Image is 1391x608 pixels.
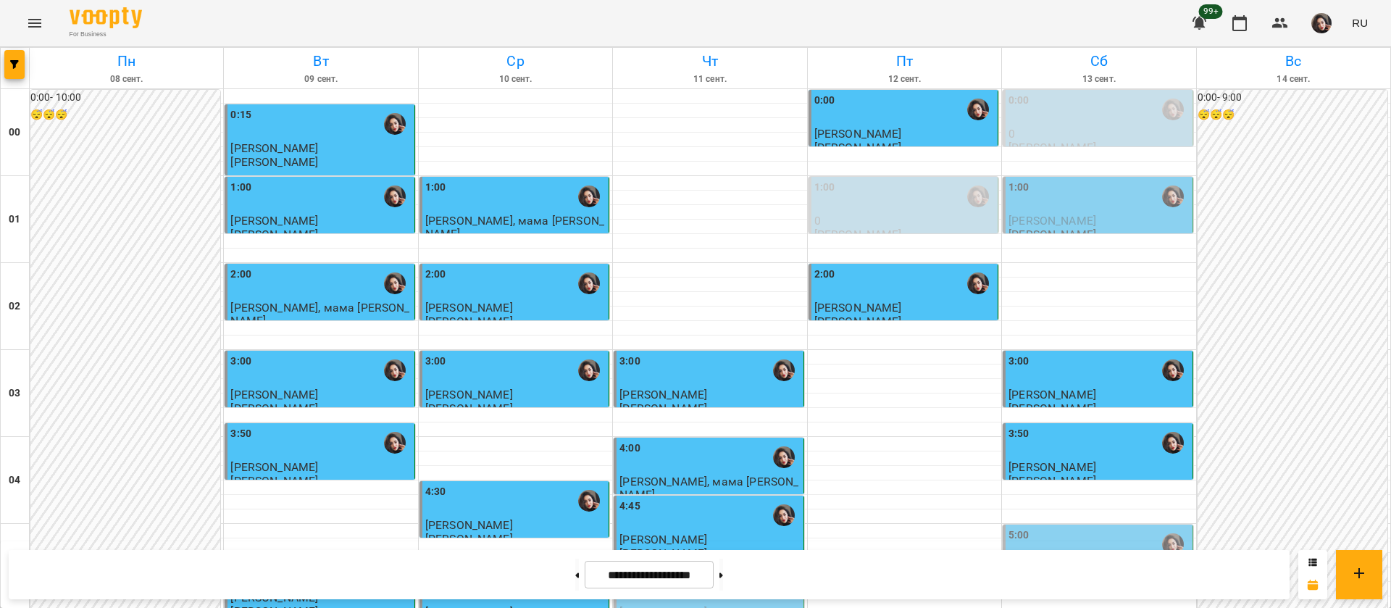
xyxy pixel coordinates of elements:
[226,50,415,72] h6: Вт
[17,6,52,41] button: Menu
[230,402,318,415] p: [PERSON_NAME]
[1352,15,1368,30] span: RU
[1008,354,1029,370] label: 3:00
[384,272,406,294] img: Гусак Олена Армаїсівна \МА укр .рос\ШЧ укр .рос\\ https://us06web.zoom.us/j/83079612343
[425,354,446,370] label: 3:00
[1311,13,1332,33] img: 415cf204168fa55e927162f296ff3726.jpg
[814,141,902,154] p: [PERSON_NAME]
[1008,460,1096,474] span: [PERSON_NAME]
[1008,475,1096,487] p: [PERSON_NAME]
[619,402,707,415] p: [PERSON_NAME]
[425,180,446,196] label: 1:00
[1008,128,1189,140] p: 0
[578,186,600,207] img: Гусак Олена Армаїсівна \МА укр .рос\ШЧ укр .рос\\ https://us06web.zoom.us/j/83079612343
[230,426,251,442] label: 3:50
[1162,99,1184,120] img: Гусак Олена Армаїсівна \МА укр .рос\ШЧ укр .рос\\ https://us06web.zoom.us/j/83079612343
[30,107,220,123] h6: 😴😴😴
[619,354,640,370] label: 3:00
[619,499,640,515] label: 4:45
[425,315,513,328] p: [PERSON_NAME]
[425,301,513,315] span: [PERSON_NAME]
[1199,72,1388,86] h6: 14 сент.
[615,50,804,72] h6: Чт
[578,490,600,512] img: Гусак Олена Армаїсівна \МА укр .рос\ШЧ укр .рос\\ https://us06web.zoom.us/j/83079612343
[9,212,20,228] h6: 01
[967,99,989,120] img: Гусак Олена Армаїсівна \МА укр .рос\ШЧ укр .рос\\ https://us06web.zoom.us/j/83079612343
[1162,359,1184,381] img: Гусак Олена Армаїсівна \МА укр .рос\ШЧ укр .рос\\ https://us06web.zoom.us/j/83079612343
[230,107,251,123] label: 0:15
[814,127,902,141] span: [PERSON_NAME]
[814,215,995,227] p: 0
[1199,4,1223,19] span: 99+
[578,272,600,294] img: Гусак Олена Армаїсівна \МА укр .рос\ШЧ укр .рос\\ https://us06web.zoom.us/j/83079612343
[32,72,221,86] h6: 08 сент.
[773,504,795,526] img: Гусак Олена Армаїсівна \МА укр .рос\ШЧ укр .рос\\ https://us06web.zoom.us/j/83079612343
[1008,228,1096,241] p: [PERSON_NAME]
[230,214,318,228] span: [PERSON_NAME]
[814,228,902,241] p: [PERSON_NAME]
[384,186,406,207] img: Гусак Олена Армаїсівна \МА укр .рос\ШЧ укр .рос\\ https://us06web.zoom.us/j/83079612343
[230,180,251,196] label: 1:00
[70,7,142,28] img: Voopty Logo
[619,475,798,501] span: [PERSON_NAME], мама [PERSON_NAME]
[9,472,20,488] h6: 04
[230,267,251,283] label: 2:00
[1004,72,1193,86] h6: 13 сент.
[1008,214,1096,228] span: [PERSON_NAME]
[9,125,20,141] h6: 00
[619,441,640,457] label: 4:00
[425,267,446,283] label: 2:00
[230,388,318,401] span: [PERSON_NAME]
[9,299,20,315] h6: 02
[9,386,20,401] h6: 03
[425,484,446,500] label: 4:30
[1346,9,1374,36] button: RU
[1008,180,1029,196] label: 1:00
[773,359,795,381] img: Гусак Олена Армаїсівна \МА укр .рос\ШЧ укр .рос\\ https://us06web.zoom.us/j/83079612343
[1008,388,1096,401] span: [PERSON_NAME]
[814,315,902,328] p: [PERSON_NAME]
[421,72,610,86] h6: 10 сент.
[1008,426,1029,442] label: 3:50
[425,518,513,532] span: [PERSON_NAME]
[384,359,406,381] div: Гусак Олена Армаїсівна \МА укр .рос\ШЧ укр .рос\\ https://us06web.zoom.us/j/83079612343
[384,432,406,454] img: Гусак Олена Армаїсівна \МА укр .рос\ШЧ укр .рос\\ https://us06web.zoom.us/j/83079612343
[384,113,406,135] img: Гусак Олена Армаїсівна \МА укр .рос\ШЧ укр .рос\\ https://us06web.zoom.us/j/83079612343
[814,301,902,315] span: [PERSON_NAME]
[230,460,318,474] span: [PERSON_NAME]
[810,50,999,72] h6: Пт
[1162,186,1184,207] img: Гусак Олена Армаїсівна \МА укр .рос\ШЧ укр .рос\\ https://us06web.zoom.us/j/83079612343
[1008,141,1096,154] p: [PERSON_NAME]
[425,533,513,545] p: [PERSON_NAME]
[810,72,999,86] h6: 12 сент.
[230,141,318,155] span: [PERSON_NAME]
[1199,50,1388,72] h6: Вс
[967,186,989,207] img: Гусак Олена Армаїсівна \МА укр .рос\ШЧ укр .рос\\ https://us06web.zoom.us/j/83079612343
[1008,528,1029,544] label: 5:00
[1008,93,1029,109] label: 0:00
[967,272,989,294] img: Гусак Олена Армаїсівна \МА укр .рос\ШЧ укр .рос\\ https://us06web.zoom.us/j/83079612343
[70,30,142,39] span: For Business
[230,301,409,327] span: [PERSON_NAME], мама [PERSON_NAME]
[425,214,604,240] span: [PERSON_NAME], мама [PERSON_NAME]
[773,446,795,468] img: Гусак Олена Армаїсівна \МА укр .рос\ШЧ укр .рос\\ https://us06web.zoom.us/j/83079612343
[425,388,513,401] span: [PERSON_NAME]
[1004,50,1193,72] h6: Сб
[578,359,600,381] div: Гусак Олена Армаїсівна \МА укр .рос\ШЧ укр .рос\\ https://us06web.zoom.us/j/83079612343
[814,180,835,196] label: 1:00
[619,533,707,546] span: [PERSON_NAME]
[1162,533,1184,555] img: Гусак Олена Армаїсівна \МА укр .рос\ШЧ укр .рос\\ https://us06web.zoom.us/j/83079612343
[615,72,804,86] h6: 11 сент.
[1198,107,1387,123] h6: 😴😴😴
[425,402,513,415] p: [PERSON_NAME]
[226,72,415,86] h6: 09 сент.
